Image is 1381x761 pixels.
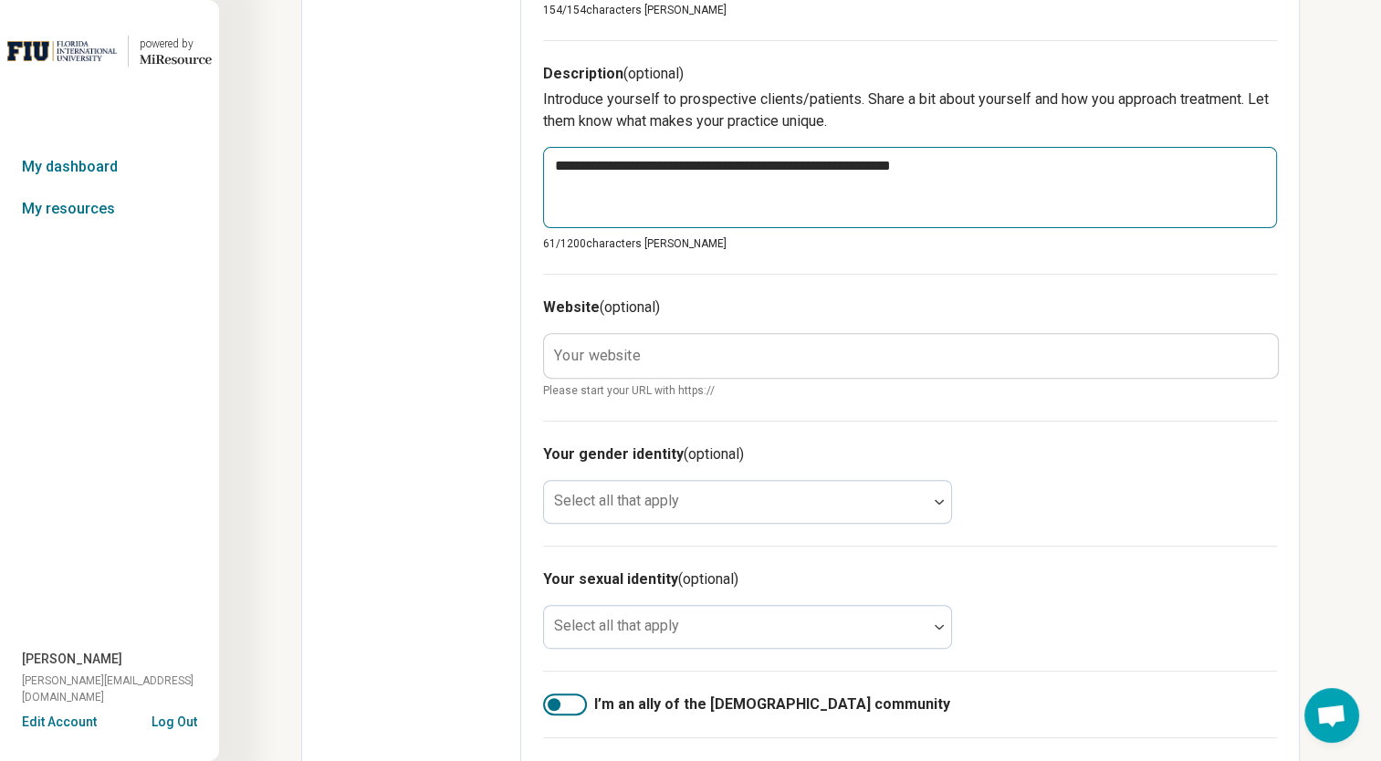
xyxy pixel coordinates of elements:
[554,492,679,509] label: Select all that apply
[554,617,679,634] label: Select all that apply
[543,63,1277,85] h3: Description
[554,348,641,362] label: Your website
[140,36,212,52] div: powered by
[7,29,212,73] a: Florida International Universitypowered by
[1304,688,1359,743] a: Open chat
[22,672,219,705] span: [PERSON_NAME][EMAIL_ADDRESS][DOMAIN_NAME]
[543,2,1277,18] p: 154/ 154 characters [PERSON_NAME]
[543,235,1277,252] p: 61/ 1200 characters [PERSON_NAME]
[684,445,744,463] span: (optional)
[678,570,738,588] span: (optional)
[600,298,660,316] span: (optional)
[22,650,122,669] span: [PERSON_NAME]
[543,89,1277,132] p: Introduce yourself to prospective clients/patients. Share a bit about yourself and how you approa...
[594,693,950,715] span: I’m an ally of the [DEMOGRAPHIC_DATA] community
[7,29,117,73] img: Florida International University
[543,443,1277,465] h3: Your gender identity
[543,568,1277,590] h3: Your sexual identity
[623,65,684,82] span: (optional)
[152,713,197,727] button: Log Out
[543,297,1277,318] h3: Website
[543,382,1277,399] span: Please start your URL with https://
[22,713,97,732] button: Edit Account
